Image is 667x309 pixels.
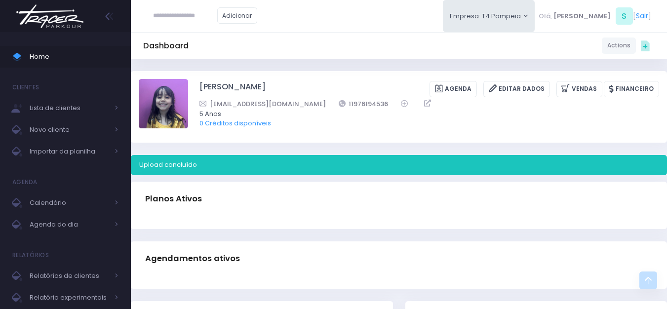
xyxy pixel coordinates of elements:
a: 11976194536 [339,99,389,109]
a: Agenda [430,81,477,97]
a: Financeiro [604,81,659,97]
span: S [616,7,633,25]
div: Upload concluído [131,155,667,175]
span: Olá, [539,11,552,21]
h5: Dashboard [143,41,189,51]
a: Sair [636,11,648,21]
h4: Clientes [12,77,39,97]
a: [EMAIL_ADDRESS][DOMAIN_NAME] [199,99,326,109]
span: Lista de clientes [30,102,109,115]
span: Agenda do dia [30,218,109,231]
a: [PERSON_NAME] [199,81,266,97]
h3: Agendamentos ativos [145,244,240,272]
span: Importar da planilha [30,145,109,158]
a: Actions [602,38,636,54]
span: Calendário [30,196,109,209]
a: Editar Dados [483,81,550,97]
span: Novo cliente [30,123,109,136]
h3: Planos Ativos [145,185,202,213]
a: Vendas [556,81,602,97]
span: Relatórios de clientes [30,270,109,282]
span: Relatório experimentais [30,291,109,304]
a: Adicionar [217,7,258,24]
span: Home [30,50,118,63]
span: 5 Anos [199,109,646,119]
a: 0 Créditos disponíveis [199,118,271,128]
div: [ ] [535,5,655,27]
img: Julia Soares Neves Negrão avatar [139,79,188,128]
h4: Relatórios [12,245,49,265]
span: [PERSON_NAME] [553,11,611,21]
h4: Agenda [12,172,38,192]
